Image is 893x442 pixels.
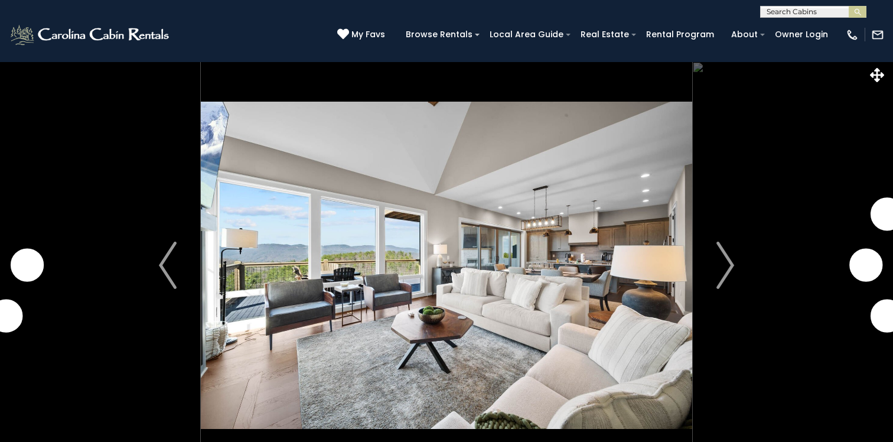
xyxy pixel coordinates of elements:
[351,28,385,41] span: My Favs
[159,242,177,289] img: arrow
[769,25,834,44] a: Owner Login
[400,25,478,44] a: Browse Rentals
[846,28,859,41] img: phone-regular-white.png
[716,242,734,289] img: arrow
[575,25,635,44] a: Real Estate
[871,28,884,41] img: mail-regular-white.png
[640,25,720,44] a: Rental Program
[484,25,569,44] a: Local Area Guide
[9,23,172,47] img: White-1-2.png
[337,28,388,41] a: My Favs
[725,25,764,44] a: About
